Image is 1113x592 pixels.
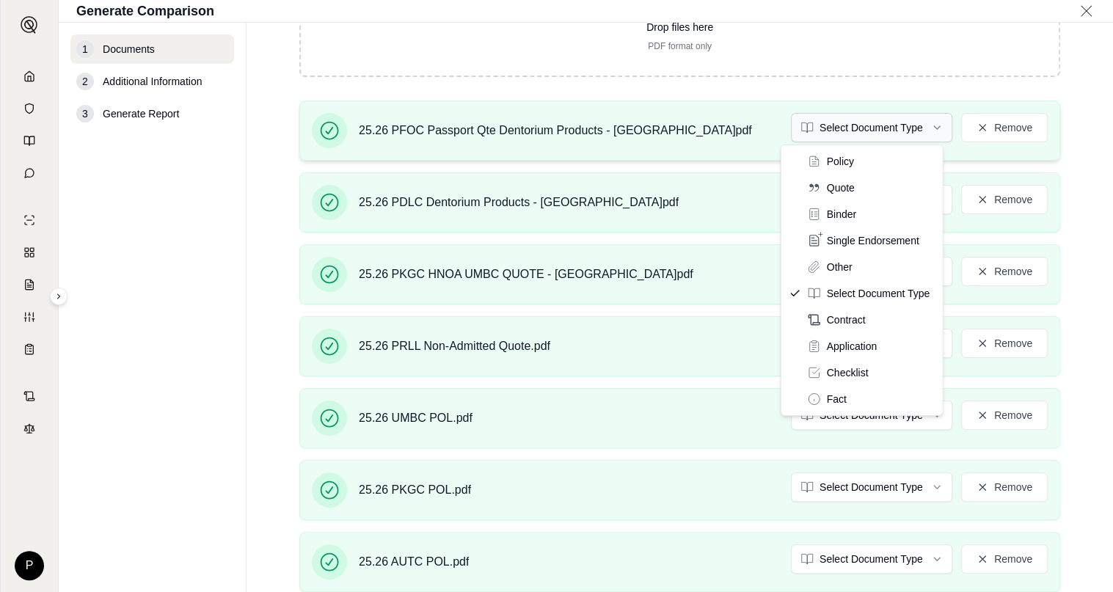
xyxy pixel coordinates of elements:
span: Other [826,260,852,274]
span: Fact [826,392,846,406]
span: Quote [826,180,854,195]
span: Single Endorsement [826,233,919,248]
span: Select Document Type [826,286,930,301]
span: Application [826,339,877,354]
span: Binder [826,207,855,222]
span: Contract [826,313,865,327]
span: Policy [826,154,853,169]
span: Checklist [826,365,868,380]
